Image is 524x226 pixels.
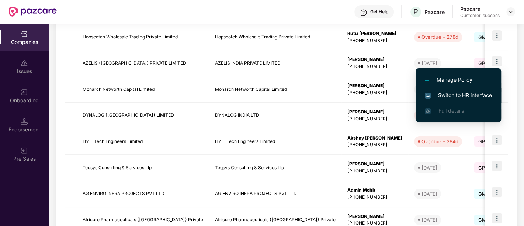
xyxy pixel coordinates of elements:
[425,91,492,99] span: Switch to HR interface
[347,141,402,148] div: [PHONE_NUMBER]
[421,33,458,41] div: Overdue - 278d
[347,168,402,175] div: [PHONE_NUMBER]
[492,187,502,197] img: icon
[508,9,514,15] img: svg+xml;base64,PHN2ZyBpZD0iRHJvcGRvd24tMzJ4MzIiIHhtbG5zPSJodHRwOi8vd3d3LnczLm9yZy8yMDAwL3N2ZyIgd2...
[421,138,458,145] div: Overdue - 284d
[347,82,402,89] div: [PERSON_NAME]
[421,164,437,171] div: [DATE]
[209,50,341,76] td: AZELIS INDIA PRIVATE LIMITED
[347,161,402,168] div: [PERSON_NAME]
[347,116,402,123] div: [PHONE_NUMBER]
[425,108,431,114] img: svg+xml;base64,PHN2ZyB4bWxucz0iaHR0cDovL3d3dy53My5vcmcvMjAwMC9zdmciIHdpZHRoPSIxNi4zNjMiIGhlaWdodD...
[21,59,28,67] img: svg+xml;base64,PHN2ZyBpZD0iSXNzdWVzX2Rpc2FibGVkIiB4bWxucz0iaHR0cDovL3d3dy53My5vcmcvMjAwMC9zdmciIH...
[77,129,209,155] td: HY - Tech Engineers Limited
[77,24,209,51] td: Hopscotch Wholesale Trading Private Limited
[360,9,367,16] img: svg+xml;base64,PHN2ZyBpZD0iSGVscC0zMngzMiIgeG1sbnM9Imh0dHA6Ly93d3cudzMub3JnLzIwMDAvc3ZnIiB3aWR0aD...
[425,93,431,99] img: svg+xml;base64,PHN2ZyB4bWxucz0iaHR0cDovL3d3dy53My5vcmcvMjAwMC9zdmciIHdpZHRoPSIxNiIgaGVpZ2h0PSIxNi...
[347,135,402,142] div: Akshay [PERSON_NAME]
[77,76,209,103] td: Monarch Networth Capital Limited
[492,56,502,66] img: icon
[492,213,502,223] img: icon
[438,107,464,114] span: Full details
[347,194,402,201] div: [PHONE_NUMBER]
[424,8,445,16] div: Pazcare
[474,162,493,173] span: GPA
[77,50,209,76] td: AZELIS ([GEOGRAPHIC_DATA]) PRIVATE LIMITED
[413,7,418,16] span: P
[421,190,437,198] div: [DATE]
[209,181,341,207] td: AG ENVIRO INFRA PROJECTS PVT LTD
[347,56,402,63] div: [PERSON_NAME]
[425,78,429,82] img: svg+xml;base64,PHN2ZyB4bWxucz0iaHR0cDovL3d3dy53My5vcmcvMjAwMC9zdmciIHdpZHRoPSIxMi4yMDEiIGhlaWdodD...
[492,135,502,145] img: icon
[347,109,402,116] div: [PERSON_NAME]
[474,189,495,199] span: GMC
[21,30,28,38] img: svg+xml;base64,PHN2ZyBpZD0iQ29tcGFuaWVzIiB4bWxucz0iaHR0cDovL3d3dy53My5vcmcvMjAwMC9zdmciIHdpZHRoPS...
[474,136,493,147] span: GPA
[421,59,437,67] div: [DATE]
[347,89,402,96] div: [PHONE_NUMBER]
[474,32,495,42] span: GMC
[9,7,57,17] img: New Pazcare Logo
[460,13,500,18] div: Customer_success
[425,76,492,84] span: Manage Policy
[209,103,341,129] td: DYNALOG INDIA LTD
[21,89,28,96] img: svg+xml;base64,PHN2ZyB3aWR0aD0iMjAiIGhlaWdodD0iMjAiIHZpZXdCb3g9IjAgMCAyMCAyMCIgZmlsbD0ibm9uZSIgeG...
[347,213,402,220] div: [PERSON_NAME]
[21,147,28,154] img: svg+xml;base64,PHN2ZyB3aWR0aD0iMjAiIGhlaWdodD0iMjAiIHZpZXdCb3g9IjAgMCAyMCAyMCIgZmlsbD0ibm9uZSIgeG...
[77,181,209,207] td: AG ENVIRO INFRA PROJECTS PVT LTD
[209,76,341,103] td: Monarch Networth Capital Limited
[77,155,209,181] td: Teqsys Consulting & Services Llp
[209,129,341,155] td: HY - Tech Engineers Limited
[460,6,500,13] div: Pazcare
[209,155,341,181] td: Teqsys Consulting & Services Llp
[421,216,437,223] div: [DATE]
[347,63,402,70] div: [PHONE_NUMBER]
[492,30,502,41] img: icon
[77,103,209,129] td: DYNALOG ([GEOGRAPHIC_DATA]) LIMITED
[474,58,493,68] span: GPA
[209,24,341,51] td: Hopscotch Wholesale Trading Private Limited
[370,9,388,15] div: Get Help
[21,118,28,125] img: svg+xml;base64,PHN2ZyB3aWR0aD0iMTQuNSIgaGVpZ2h0PSIxNC41IiB2aWV3Qm94PSIwIDAgMTYgMTYiIGZpbGw9Im5vbm...
[492,161,502,171] img: icon
[347,187,402,194] div: Admin Mohit
[474,215,495,225] span: GMC
[347,30,402,37] div: Rutu [PERSON_NAME]
[347,37,402,44] div: [PHONE_NUMBER]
